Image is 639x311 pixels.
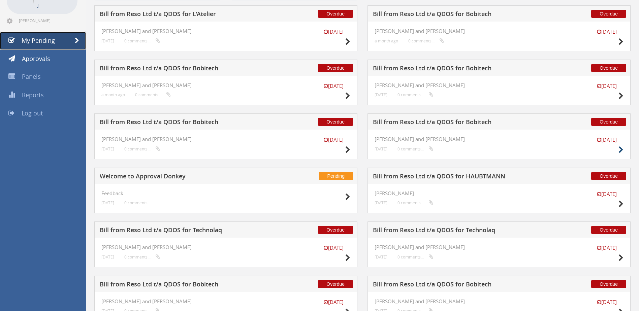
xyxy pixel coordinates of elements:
[317,244,350,251] small: [DATE]
[22,72,41,80] span: Panels
[101,146,114,151] small: [DATE]
[590,244,624,251] small: [DATE]
[375,38,398,43] small: a month ago
[373,281,549,289] h5: Bill from Reso Ltd t/a QDOS for Bobitech
[375,92,387,97] small: [DATE]
[124,146,160,151] small: 0 comments...
[373,173,549,181] h5: Bill from Reso Ltd t/a QDOS for HAUBTMANN
[591,172,626,180] span: Overdue
[101,200,114,205] small: [DATE]
[397,200,433,205] small: 0 comments...
[124,200,151,205] small: 0 comments...
[408,38,444,43] small: 0 comments...
[317,299,350,306] small: [DATE]
[591,10,626,18] span: Overdue
[375,82,624,88] h4: [PERSON_NAME] and [PERSON_NAME]
[373,65,549,73] h5: Bill from Reso Ltd t/a QDOS for Bobitech
[590,28,624,35] small: [DATE]
[318,226,353,234] span: Overdue
[124,38,160,43] small: 0 comments...
[100,227,276,235] h5: Bill from Reso Ltd t/a QDOS for Technolaq
[318,118,353,126] span: Overdue
[397,92,433,97] small: 0 comments...
[22,91,44,99] span: Reports
[101,136,350,142] h4: [PERSON_NAME] and [PERSON_NAME]
[591,118,626,126] span: Overdue
[375,200,387,205] small: [DATE]
[22,36,55,44] span: My Pending
[373,119,549,127] h5: Bill from Reso Ltd t/a QDOS for Bobitech
[373,11,549,19] h5: Bill from Reso Ltd t/a QDOS for Bobitech
[100,119,276,127] h5: Bill from Reso Ltd t/a QDOS for Bobitech
[397,146,433,151] small: 0 comments...
[375,191,624,196] h4: [PERSON_NAME]
[318,280,353,288] span: Overdue
[591,280,626,288] span: Overdue
[375,136,624,142] h4: [PERSON_NAME] and [PERSON_NAME]
[375,299,624,304] h4: [PERSON_NAME] and [PERSON_NAME]
[100,281,276,289] h5: Bill from Reso Ltd t/a QDOS for Bobitech
[318,64,353,72] span: Overdue
[590,299,624,306] small: [DATE]
[375,254,387,260] small: [DATE]
[100,65,276,73] h5: Bill from Reso Ltd t/a QDOS for Bobitech
[373,227,549,235] h5: Bill from Reso Ltd t/a QDOS for Technolaq
[101,38,114,43] small: [DATE]
[591,226,626,234] span: Overdue
[591,64,626,72] span: Overdue
[22,109,43,117] span: Log out
[375,244,624,250] h4: [PERSON_NAME] and [PERSON_NAME]
[101,254,114,260] small: [DATE]
[101,191,350,196] h4: Feedback
[319,172,353,180] span: Pending
[101,28,350,34] h4: [PERSON_NAME] and [PERSON_NAME]
[317,136,350,143] small: [DATE]
[124,254,160,260] small: 0 comments...
[101,82,350,88] h4: [PERSON_NAME] and [PERSON_NAME]
[317,28,350,35] small: [DATE]
[590,191,624,198] small: [DATE]
[100,173,276,181] h5: Welcome to Approval Donkey
[317,82,350,90] small: [DATE]
[375,28,624,34] h4: [PERSON_NAME] and [PERSON_NAME]
[101,299,350,304] h4: [PERSON_NAME] and [PERSON_NAME]
[19,18,76,23] span: [PERSON_NAME][EMAIL_ADDRESS][DOMAIN_NAME]
[135,92,171,97] small: 0 comments...
[101,244,350,250] h4: [PERSON_NAME] and [PERSON_NAME]
[318,10,353,18] span: Overdue
[101,92,125,97] small: a month ago
[590,82,624,90] small: [DATE]
[590,136,624,143] small: [DATE]
[100,11,276,19] h5: Bill from Reso Ltd t/a QDOS for L'Atelier
[375,146,387,151] small: [DATE]
[397,254,433,260] small: 0 comments...
[22,55,50,63] span: Approvals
